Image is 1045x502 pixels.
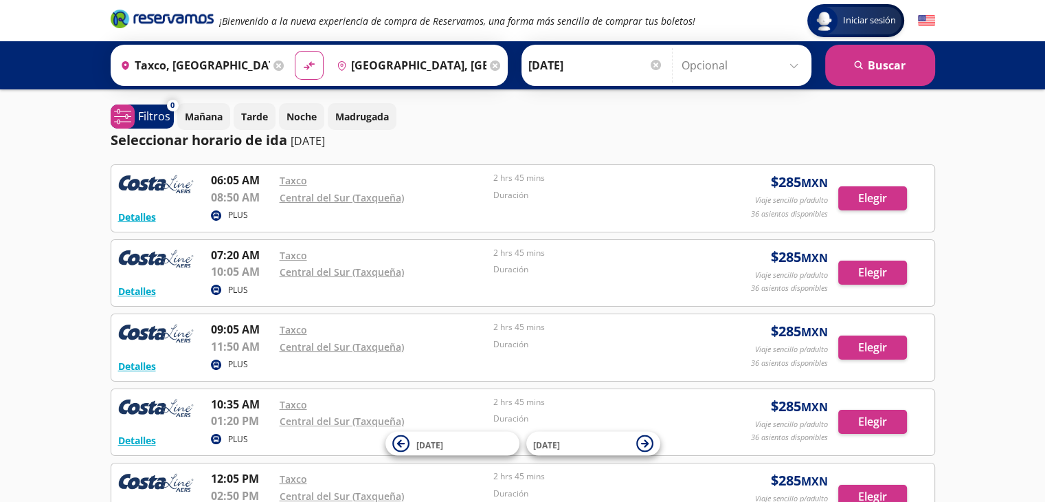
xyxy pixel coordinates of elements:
[751,358,828,369] p: 36 asientos disponibles
[185,109,223,124] p: Mañana
[118,247,194,274] img: RESERVAMOS
[211,413,273,429] p: 01:20 PM
[211,338,273,355] p: 11:50 AM
[211,189,273,206] p: 08:50 AM
[280,249,307,262] a: Taxco
[118,433,156,448] button: Detalles
[328,103,396,130] button: Madrugada
[493,488,701,500] p: Duración
[241,109,268,124] p: Tarde
[918,12,935,30] button: English
[838,186,907,210] button: Elegir
[280,340,404,353] a: Central del Sur (Taxqueña)
[801,325,828,340] small: MXN
[771,321,828,342] span: $ 285
[280,174,307,187] a: Taxco
[211,321,273,338] p: 09:05 AM
[211,470,273,487] p: 12:05 PM
[234,103,276,130] button: Tarde
[771,396,828,417] span: $ 285
[771,172,828,193] span: $ 285
[118,470,194,498] img: RESERVAMOS
[493,189,701,201] p: Duración
[138,108,170,124] p: Filtros
[751,432,828,444] p: 36 asientos disponibles
[291,133,325,149] p: [DATE]
[280,265,404,279] a: Central del Sur (Taxqueña)
[211,172,273,188] p: 06:05 AM
[280,415,404,428] a: Central del Sur (Taxqueña)
[335,109,389,124] p: Madrugada
[331,48,486,83] input: Buscar Destino
[771,247,828,268] span: $ 285
[533,439,560,450] span: [DATE]
[416,439,443,450] span: [DATE]
[118,172,194,199] img: RESERVAMOS
[838,410,907,434] button: Elegir
[755,270,828,281] p: Viaje sencillo p/adulto
[755,195,828,206] p: Viaje sencillo p/adulto
[279,103,324,130] button: Noche
[170,100,175,111] span: 0
[111,130,287,151] p: Seleccionar horario de ida
[825,45,935,86] button: Buscar
[528,48,663,83] input: Elegir Fecha
[493,470,701,483] p: 2 hrs 45 mins
[751,208,828,220] p: 36 asientos disponibles
[801,474,828,489] small: MXN
[111,105,174,129] button: 0Filtros
[228,433,248,446] p: PLUS
[526,432,660,456] button: [DATE]
[211,263,273,280] p: 10:05 AM
[493,263,701,276] p: Duración
[118,321,194,349] img: RESERVAMOS
[118,284,156,298] button: Detalles
[838,336,907,360] button: Elegir
[228,358,248,371] p: PLUS
[755,419,828,430] p: Viaje sencillo p/adulto
[682,48,805,83] input: Opcional
[286,109,317,124] p: Noche
[801,400,828,415] small: MXN
[280,398,307,411] a: Taxco
[118,396,194,424] img: RESERVAMOS
[115,48,270,83] input: Buscar Origen
[211,396,273,413] p: 10:35 AM
[771,470,828,491] span: $ 285
[228,209,248,221] p: PLUS
[493,338,701,351] p: Duración
[111,8,214,33] a: Brand Logo
[801,175,828,190] small: MXN
[493,247,701,259] p: 2 hrs 45 mins
[801,250,828,265] small: MXN
[755,344,828,356] p: Viaje sencillo p/adulto
[385,432,519,456] button: [DATE]
[493,413,701,425] p: Duración
[211,247,273,263] p: 07:20 AM
[751,283,828,294] p: 36 asientos disponibles
[118,359,156,373] button: Detalles
[280,472,307,485] a: Taxco
[111,8,214,29] i: Brand Logo
[118,210,156,224] button: Detalles
[838,14,901,28] span: Iniciar sesión
[493,172,701,184] p: 2 hrs 45 mins
[280,191,404,204] a: Central del Sur (Taxqueña)
[228,284,248,296] p: PLUS
[838,261,907,285] button: Elegir
[280,323,307,336] a: Taxco
[177,103,230,130] button: Mañana
[493,396,701,408] p: 2 hrs 45 mins
[219,14,695,28] em: ¡Bienvenido a la nueva experiencia de compra de Reservamos, una forma más sencilla de comprar tus...
[493,321,701,334] p: 2 hrs 45 mins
